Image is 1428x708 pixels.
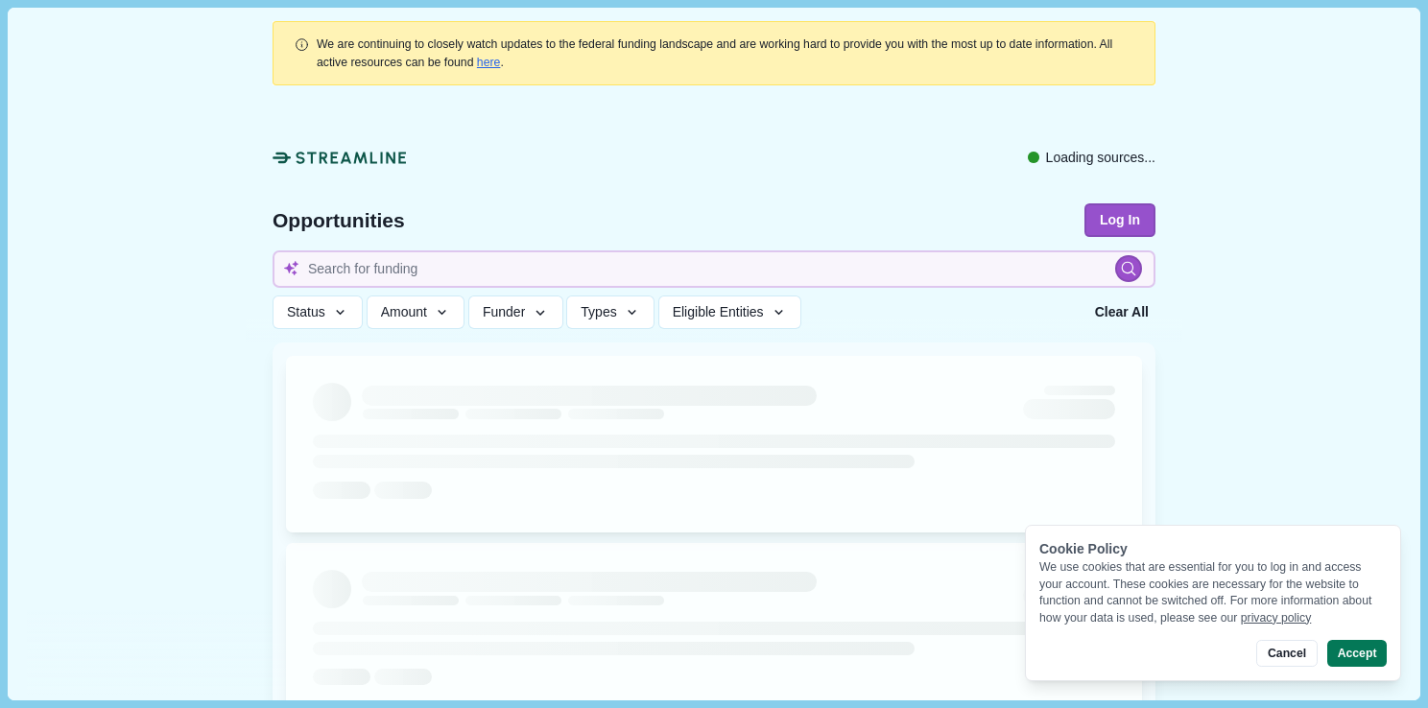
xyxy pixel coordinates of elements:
[381,304,427,320] span: Amount
[367,295,465,329] button: Amount
[483,304,525,320] span: Funder
[317,35,1134,71] div: .
[1327,640,1387,667] button: Accept
[273,295,363,329] button: Status
[658,295,801,329] button: Eligible Entities
[1084,203,1155,237] button: Log In
[317,37,1112,68] span: We are continuing to closely watch updates to the federal funding landscape and are working hard ...
[1241,611,1312,625] a: privacy policy
[477,56,501,69] a: here
[468,295,563,329] button: Funder
[273,210,405,230] span: Opportunities
[1256,640,1317,667] button: Cancel
[581,304,616,320] span: Types
[273,250,1155,288] input: Search for funding
[1039,559,1387,626] div: We use cookies that are essential for you to log in and access your account. These cookies are ne...
[566,295,654,329] button: Types
[1088,295,1155,329] button: Clear All
[1046,148,1155,168] span: Loading sources...
[1039,541,1128,556] span: Cookie Policy
[287,304,325,320] span: Status
[673,304,764,320] span: Eligible Entities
